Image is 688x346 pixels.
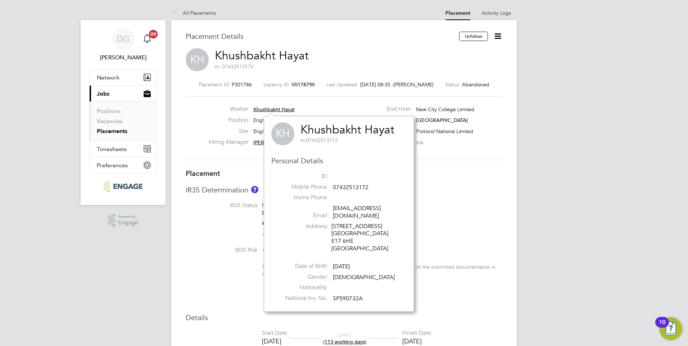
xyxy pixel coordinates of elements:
[416,106,474,113] span: New City College Limited
[326,81,357,88] label: Last Updated
[459,32,488,41] button: Unfollow
[108,214,139,227] a: Powered byEngage
[186,246,258,254] label: IR35 Risk
[209,117,248,124] label: Position
[90,69,157,85] button: Network
[149,30,158,38] span: 20
[277,194,327,201] label: Home Phone
[277,273,327,281] label: Gender
[394,81,434,88] span: [PERSON_NAME]
[117,34,130,44] span: DG
[97,118,122,124] a: Vacancies
[97,108,121,114] a: Positions
[659,317,682,340] button: Open Resource Center, 10 new notifications
[199,81,229,88] label: Placement ID
[333,263,350,270] span: [DATE]
[402,329,431,337] div: Finish Date
[333,184,368,191] span: 07432513172
[89,181,157,192] a: Go to home page
[402,337,431,345] div: [DATE]
[232,81,252,88] span: P301786
[333,295,363,302] span: SP590732A
[445,10,470,16] a: Placement
[118,220,138,226] span: Engage
[97,74,119,81] span: Network
[253,139,295,146] span: [PERSON_NAME]
[277,223,327,230] label: Address
[300,123,394,137] a: Khushbakht Hayat
[482,10,511,16] a: Activity Logs
[277,263,327,270] label: Date of Birth
[97,90,109,97] span: Jobs
[118,214,138,220] span: Powered by
[215,49,309,63] a: Khushbakht Hayat
[333,205,381,219] a: [EMAIL_ADDRESS][DOMAIN_NAME]
[186,169,220,178] b: Placement
[300,137,306,144] span: m:
[416,139,423,146] span: n/a
[271,156,407,165] h3: Personal Details
[186,32,454,41] h3: Placement Details
[186,313,502,322] h3: Details
[333,274,395,281] span: [DEMOGRAPHIC_DATA]
[320,332,370,345] div: DAYS
[300,137,338,144] span: 07432513172
[253,117,308,123] span: English Lecturer (Outer)
[350,105,411,113] label: End Hirer
[263,81,289,88] label: Vacancy ID
[360,81,394,88] span: [DATE] 08:35 -
[81,20,166,205] nav: Main navigation
[262,221,328,226] strong: Status Determination Statement
[271,122,294,145] span: KH
[186,48,209,71] span: KH
[416,128,473,135] span: Protocol National Limited
[97,146,127,152] span: Timesheets
[186,202,258,209] label: IR35 Status
[659,322,665,332] div: 10
[186,185,502,195] h3: IR35 Determination
[277,212,327,219] label: Email
[140,27,154,50] a: 20
[171,10,216,16] a: All Placements
[215,63,254,70] span: m: 07432513172
[262,210,286,216] a: Edit Status
[262,337,287,345] div: [DATE]
[253,106,295,113] span: Khushbakht Hayat
[277,284,327,291] label: Nationality
[331,223,400,252] div: [STREET_ADDRESS] [GEOGRAPHIC_DATA] E17 6HE [GEOGRAPHIC_DATA]
[251,186,258,193] button: About IR35
[277,173,327,180] label: ID
[277,295,327,302] label: National Ins. No.
[104,181,142,192] img: ncclondon-logo-retina.png
[291,81,315,88] span: V0178790
[323,338,366,345] span: (113 working days)
[445,81,459,88] label: Status
[90,101,157,141] div: Jobs
[90,141,157,157] button: Timesheets
[209,128,248,135] label: Site
[262,202,290,209] span: Inside IR35
[97,128,127,135] a: Placements
[416,117,468,123] span: [GEOGRAPHIC_DATA]
[209,105,248,113] label: Worker
[253,128,270,135] span: English
[209,138,248,146] label: Hiring Manager
[462,81,489,88] span: Abandoned
[97,162,128,169] span: Preferences
[89,27,157,62] a: DG[PERSON_NAME]
[262,329,287,337] div: Start Date
[90,157,157,173] button: Preferences
[89,53,157,62] span: Daria Gregory
[90,86,157,101] button: Jobs
[262,264,502,277] div: The worker is engaged as PAYE and already pays taxes at source. If all the submitted documentatio...
[277,183,327,191] label: Mobile Phone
